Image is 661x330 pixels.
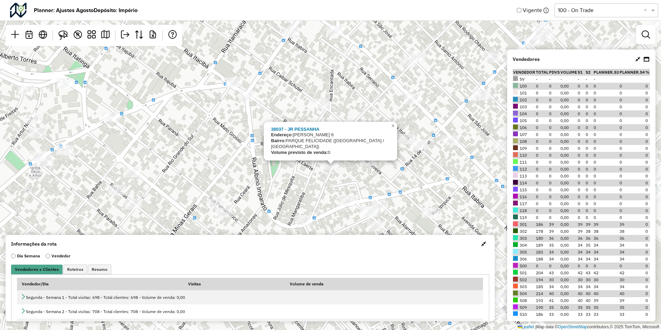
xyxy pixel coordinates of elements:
[577,124,585,131] td: 0
[585,97,593,103] td: 0
[593,40,611,51] div: 19068 - REJANE APARECIDA CUS
[271,127,389,156] div: [PERSON_NAME] 6 PARQUE FELICIDADE ([GEOGRAPHIC_DATA] / [GEOGRAPHIC_DATA]) 0
[619,228,645,235] td: 38
[577,103,585,110] td: 0
[645,138,650,145] td: 0
[29,150,46,161] div: 37270 - MAYARA SILVA
[585,221,593,228] td: 39
[577,228,585,235] td: 39
[577,200,585,207] td: 0
[593,117,619,124] td: 0
[619,145,645,152] td: 0
[593,207,619,214] td: 0
[513,228,536,235] td: 302
[593,152,619,159] td: 0
[585,214,593,221] td: 0
[560,159,577,166] td: 0,00
[102,111,119,122] div: 36670 - RAMON CLEMENTE
[536,159,549,166] td: 0
[271,127,319,132] strong: 38037 - JR PESSANHA
[645,90,650,97] td: 0
[577,173,585,180] td: 0
[536,110,549,117] td: 0
[560,152,577,159] td: 0,00
[389,122,397,130] a: Close popup
[536,83,549,90] td: 0
[517,3,658,18] div: Vigente
[585,152,593,159] td: 0
[536,76,549,83] td: -
[593,83,619,90] td: 0
[409,51,426,61] div: 28926 - PEPE SALGAGOS
[560,221,577,228] td: 0,00
[513,69,536,76] th: Vendedor
[593,103,619,110] td: 0
[513,186,536,193] td: 115
[619,117,645,124] td: 0
[536,69,549,76] th: Total de clientes
[37,156,54,166] div: 35828 - CLAUDIA LIMA
[536,214,549,221] td: 0
[513,145,536,152] td: 109
[549,83,560,90] td: 0
[645,69,650,76] th: % total clientes quinzenais
[132,28,146,43] a: Exportar dados vendas
[516,324,661,330] div: Map data © contributors,© 2025 TomTom, Microsoft
[391,123,394,129] span: ×
[585,207,593,214] td: 0
[536,228,549,235] td: 178
[644,6,650,15] span: Clear all
[513,200,536,207] td: 117
[577,159,585,166] td: 0
[593,76,619,83] td: -
[34,6,94,15] strong: Planner: Ajustes Agosto
[619,124,645,131] td: 0
[94,6,138,15] strong: Depósito: Império
[74,30,82,39] em: Exibir rótulo
[46,253,71,259] label: Vendedor
[513,83,536,90] td: 100
[631,32,649,43] div: 32892 - SALGADOS CLAUDIANA
[11,253,16,259] input: Dia Semana
[536,103,549,110] td: 0
[645,103,650,110] td: 0
[29,128,47,138] div: 36636 - MONALISA DE OLIVEIRA
[513,138,536,145] td: 108
[58,30,68,40] img: Selecionar atividades - laço
[619,173,645,180] td: 0
[15,267,59,272] span: Vendedores x Clientes
[585,124,593,131] td: 0
[560,76,577,83] td: -
[536,152,549,159] td: 0
[549,152,560,159] td: 0
[513,124,536,131] td: 106
[322,160,339,170] div: 38037 - JR PESSANHA
[585,228,593,235] td: 38
[560,173,577,180] td: 0,00
[577,117,585,124] td: 0
[619,214,645,221] td: 0
[585,159,593,166] td: 0
[577,214,585,221] td: 0
[549,180,560,186] td: 0
[577,186,585,193] td: 0
[619,152,645,159] td: 0
[619,193,645,200] td: 0
[410,139,428,150] div: 35158 - LH BEBIDAS
[313,99,330,109] div: 23411 - MOZART DA SILVA
[593,166,619,173] td: 0
[593,124,619,131] td: 0
[549,159,560,166] td: 0
[22,28,36,43] a: Planner D+1 ou D-1
[577,221,585,228] td: 39
[518,324,534,329] a: Leaflet
[493,259,510,269] div: 37722 - SUELLEN OLIVEIRA
[593,228,619,235] td: 38
[11,253,40,259] label: Dia Semana
[271,132,293,137] strong: Endereço:
[513,131,536,138] td: 107
[619,207,645,214] td: 0
[585,69,593,76] th: S2
[585,103,593,110] td: 0
[85,28,99,43] a: Gabarito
